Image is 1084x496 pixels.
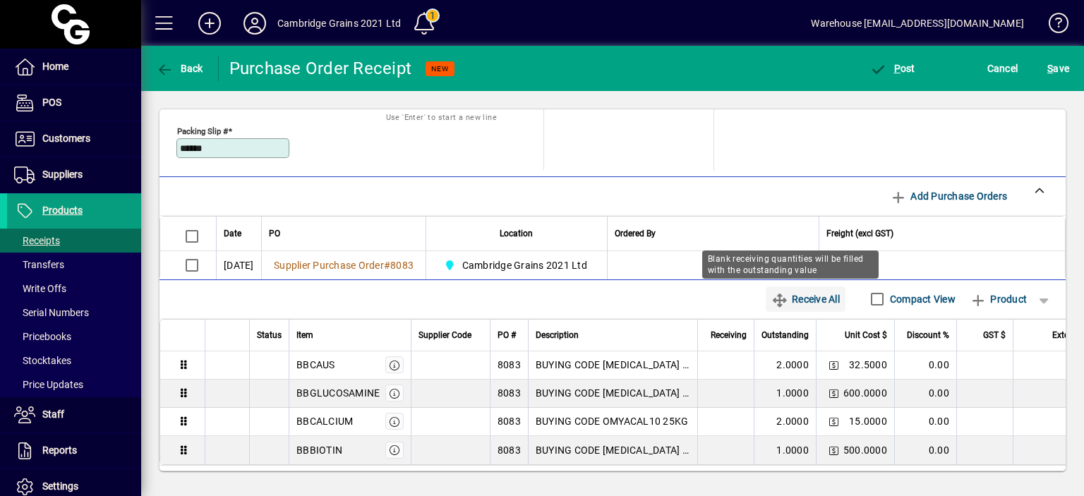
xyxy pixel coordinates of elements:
[216,251,261,279] td: [DATE]
[14,379,83,390] span: Price Updates
[702,250,879,279] div: Blank receiving quantities will be filled with the outstanding value
[754,436,816,464] td: 1.0000
[849,414,887,428] span: 15.0000
[386,109,497,125] mat-hint: Use 'Enter' to start a new line
[7,121,141,157] a: Customers
[490,380,528,408] td: 8083
[987,57,1018,80] span: Cancel
[7,433,141,468] a: Reports
[754,408,816,436] td: 2.0000
[440,257,593,274] span: Cambridge Grains 2021 Ltd
[984,56,1022,81] button: Cancel
[869,63,915,74] span: ost
[42,480,78,492] span: Settings
[431,64,449,73] span: NEW
[894,436,956,464] td: 0.00
[14,355,71,366] span: Stocktakes
[884,183,1013,209] button: Add Purchase Orders
[7,373,141,397] a: Price Updates
[229,57,412,80] div: Purchase Order Receipt
[296,443,342,457] div: BBBIOTIN
[824,440,843,460] button: Change Price Levels
[907,327,949,343] span: Discount %
[490,408,528,436] td: 8083
[462,258,587,272] span: Cambridge Grains 2021 Ltd
[528,408,697,436] td: BUYING CODE OMYACAL10 25KG
[498,327,516,343] span: PO #
[224,226,254,241] div: Date
[14,235,60,246] span: Receipts
[970,288,1027,310] span: Product
[232,11,277,36] button: Profile
[14,283,66,294] span: Write Offs
[7,325,141,349] a: Pricebooks
[1047,57,1069,80] span: ave
[845,327,887,343] span: Unit Cost $
[811,12,1024,35] div: Warehouse [EMAIL_ADDRESS][DOMAIN_NAME]
[890,185,1007,207] span: Add Purchase Orders
[824,383,843,403] button: Change Price Levels
[269,226,280,241] span: PO
[615,226,812,241] div: Ordered By
[824,355,843,375] button: Change Price Levels
[14,307,89,318] span: Serial Numbers
[42,61,68,72] span: Home
[819,251,1065,279] td: 0.00
[528,351,697,380] td: BUYING CODE [MEDICAL_DATA] 25KG (CAUS)
[187,11,232,36] button: Add
[887,292,956,306] label: Compact View
[766,286,845,312] button: Receive All
[894,408,956,436] td: 0.00
[771,288,840,310] span: Receive All
[296,386,380,400] div: BBGLUCOSAMINE
[894,351,956,380] td: 0.00
[7,349,141,373] a: Stocktakes
[983,327,1006,343] span: GST $
[156,63,203,74] span: Back
[42,133,90,144] span: Customers
[528,436,697,464] td: BUYING CODE [MEDICAL_DATA] 25KG
[1044,56,1073,81] button: Save
[490,436,528,464] td: 8083
[536,327,579,343] span: Description
[269,226,418,241] div: PO
[761,327,809,343] span: Outstanding
[384,260,390,271] span: #
[824,411,843,431] button: Change Price Levels
[1038,3,1066,49] a: Knowledge Base
[257,327,282,343] span: Status
[500,226,533,241] span: Location
[274,260,384,271] span: Supplier Purchase Order
[390,260,414,271] span: 8083
[7,157,141,193] a: Suppliers
[42,169,83,180] span: Suppliers
[1047,63,1053,74] span: S
[42,97,61,108] span: POS
[490,351,528,380] td: 8083
[224,226,241,241] span: Date
[7,49,141,85] a: Home
[296,327,313,343] span: Item
[754,351,816,380] td: 2.0000
[14,331,71,342] span: Pricebooks
[843,386,887,400] span: 600.0000
[894,63,901,74] span: P
[296,414,353,428] div: BBCALCIUM
[7,253,141,277] a: Transfers
[42,409,64,420] span: Staff
[826,226,1047,241] div: Freight (excl GST)
[528,380,697,408] td: BUYING CODE [MEDICAL_DATA] SULPHATE 25KG
[42,444,77,456] span: Reports
[141,56,219,81] app-page-header-button: Back
[866,56,919,81] button: Post
[269,258,418,273] a: Supplier Purchase Order#8083
[826,226,893,241] span: Freight (excl GST)
[14,259,64,270] span: Transfers
[711,327,747,343] span: Receiving
[296,358,335,372] div: BBCAUS
[177,126,228,135] mat-label: Packing Slip #
[7,397,141,433] a: Staff
[843,443,887,457] span: 500.0000
[615,226,656,241] span: Ordered By
[754,380,816,408] td: 1.0000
